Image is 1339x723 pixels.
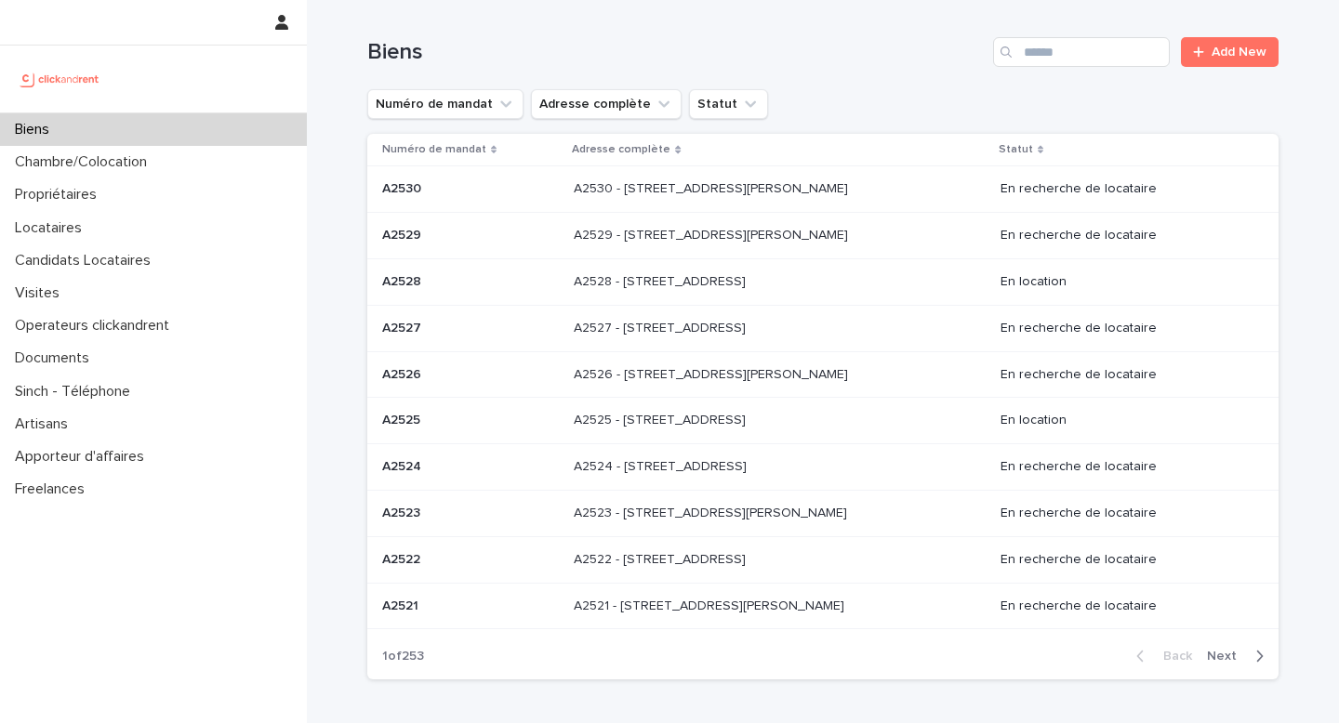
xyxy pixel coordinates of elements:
p: En recherche de locataire [1001,321,1249,336]
p: Propriétaires [7,186,112,204]
button: Next [1200,648,1279,664]
p: En recherche de locataire [1001,459,1249,475]
p: A2526 - [STREET_ADDRESS][PERSON_NAME] [574,363,852,383]
input: Search [993,37,1170,67]
p: Candidats Locataires [7,252,166,269]
p: A2527 [382,317,425,336]
a: Add New [1181,37,1279,67]
p: A2524 [382,455,425,475]
p: A2528 - [STREET_ADDRESS] [574,270,749,290]
tr: A2529A2529 A2529 - [STREET_ADDRESS][PERSON_NAME]A2529 - [STREET_ADDRESS][PERSON_NAME] En recherch... [367,213,1279,259]
p: En recherche de locataire [1001,598,1249,614]
p: Freelances [7,480,99,498]
p: A2526 [382,363,425,383]
button: Numéro de mandat [367,89,524,119]
button: Statut [689,89,768,119]
tr: A2530A2530 A2530 - [STREET_ADDRESS][PERSON_NAME]A2530 - [STREET_ADDRESS][PERSON_NAME] En recherch... [367,166,1279,213]
p: Adresse complète [572,139,670,160]
p: Sinch - Téléphone [7,383,145,401]
p: A2529 [382,224,425,243]
button: Back [1121,648,1200,664]
p: A2524 - [STREET_ADDRESS] [574,455,750,475]
p: Locataires [7,219,97,237]
p: Artisans [7,415,83,433]
p: A2521 - 44 avenue François Mansart, Maisons-Laffitte 78600 [574,595,848,614]
p: Apporteur d'affaires [7,448,159,466]
p: En recherche de locataire [1001,367,1249,383]
p: A2522 - [STREET_ADDRESS] [574,548,749,568]
p: A2525 [382,409,424,428]
tr: A2526A2526 A2526 - [STREET_ADDRESS][PERSON_NAME]A2526 - [STREET_ADDRESS][PERSON_NAME] En recherch... [367,351,1279,398]
tr: A2525A2525 A2525 - [STREET_ADDRESS]A2525 - [STREET_ADDRESS] En location [367,398,1279,444]
button: Adresse complète [531,89,682,119]
p: A2529 - 14 rue Honoré de Balzac, Garges-lès-Gonesse 95140 [574,224,852,243]
p: En recherche de locataire [1001,506,1249,521]
tr: A2524A2524 A2524 - [STREET_ADDRESS]A2524 - [STREET_ADDRESS] En recherche de locataire [367,444,1279,491]
p: En location [1001,413,1249,428]
p: Documents [7,349,104,367]
p: Statut [999,139,1033,160]
p: Visites [7,284,74,302]
p: Numéro de mandat [382,139,486,160]
tr: A2523A2523 A2523 - [STREET_ADDRESS][PERSON_NAME]A2523 - [STREET_ADDRESS][PERSON_NAME] En recherch... [367,490,1279,536]
p: Operateurs clickandrent [7,317,184,335]
p: A2523 - 18 quai Alphonse Le Gallo, Boulogne-Billancourt 92100 [574,502,851,521]
tr: A2522A2522 A2522 - [STREET_ADDRESS]A2522 - [STREET_ADDRESS] En recherche de locataire [367,536,1279,583]
p: A2527 - [STREET_ADDRESS] [574,317,749,336]
p: En recherche de locataire [1001,181,1249,197]
p: A2521 [382,595,422,614]
span: Add New [1212,46,1266,59]
p: 1 of 253 [367,634,439,679]
h1: Biens [367,39,986,66]
p: A2530 [382,177,425,197]
p: A2525 - [STREET_ADDRESS] [574,409,749,428]
p: En location [1001,274,1249,290]
tr: A2521A2521 A2521 - [STREET_ADDRESS][PERSON_NAME]A2521 - [STREET_ADDRESS][PERSON_NAME] En recherch... [367,583,1279,629]
span: Back [1152,650,1192,663]
p: A2522 [382,548,424,568]
tr: A2528A2528 A2528 - [STREET_ADDRESS]A2528 - [STREET_ADDRESS] En location [367,258,1279,305]
p: A2530 - [STREET_ADDRESS][PERSON_NAME] [574,177,852,197]
span: Next [1207,650,1248,663]
p: Biens [7,121,64,138]
tr: A2527A2527 A2527 - [STREET_ADDRESS]A2527 - [STREET_ADDRESS] En recherche de locataire [367,305,1279,351]
p: Chambre/Colocation [7,153,162,171]
p: A2528 [382,270,425,290]
img: UCB0brd3T0yccxBKYDjQ [15,60,105,98]
p: A2523 [382,502,424,521]
p: En recherche de locataire [1001,552,1249,568]
p: En recherche de locataire [1001,228,1249,243]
